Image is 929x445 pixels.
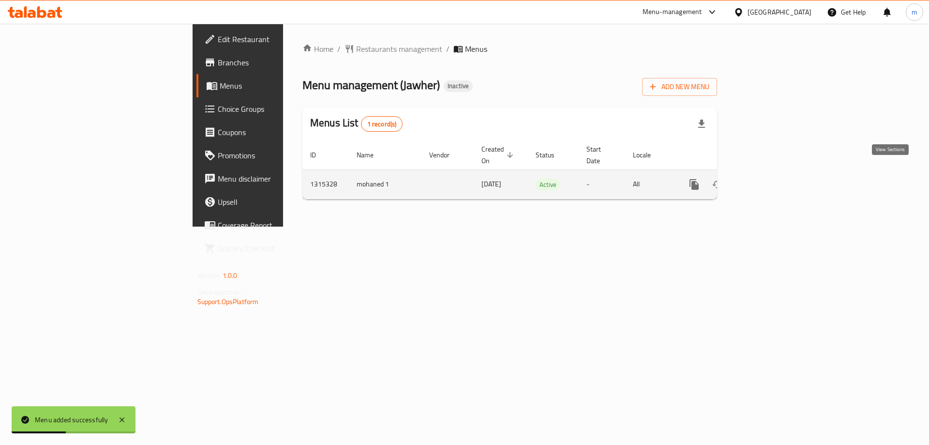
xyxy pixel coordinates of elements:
[444,80,473,92] div: Inactive
[536,179,560,190] div: Active
[302,74,440,96] span: Menu management ( Jawher )
[310,116,403,132] h2: Menus List
[218,150,340,161] span: Promotions
[481,178,501,190] span: [DATE]
[302,140,783,199] table: enhanced table
[625,169,675,199] td: All
[218,196,340,208] span: Upsell
[706,173,729,196] button: Change Status
[196,237,348,260] a: Grocery Checklist
[912,7,917,17] span: m
[633,149,663,161] span: Locale
[650,81,709,93] span: Add New Menu
[310,149,329,161] span: ID
[429,149,462,161] span: Vendor
[218,33,340,45] span: Edit Restaurant
[481,143,516,167] span: Created On
[218,57,340,68] span: Branches
[197,286,242,298] span: Get support on:
[690,112,713,136] div: Export file
[220,80,340,92] span: Menus
[579,169,625,199] td: -
[196,74,348,97] a: Menus
[586,143,614,167] span: Start Date
[675,140,783,170] th: Actions
[218,219,340,231] span: Coverage Report
[357,149,386,161] span: Name
[748,7,811,17] div: [GEOGRAPHIC_DATA]
[536,179,560,190] span: Active
[302,43,717,55] nav: breadcrumb
[349,169,421,199] td: mohaned 1
[465,43,487,55] span: Menus
[35,414,108,425] div: Menu added successfully
[196,190,348,214] a: Upsell
[361,116,403,132] div: Total records count
[196,121,348,144] a: Coupons
[196,51,348,74] a: Branches
[197,269,221,282] span: Version:
[218,103,340,115] span: Choice Groups
[683,173,706,196] button: more
[196,144,348,167] a: Promotions
[642,78,717,96] button: Add New Menu
[196,97,348,121] a: Choice Groups
[218,173,340,184] span: Menu disclaimer
[361,120,403,129] span: 1 record(s)
[197,295,259,308] a: Support.OpsPlatform
[536,149,567,161] span: Status
[223,269,238,282] span: 1.0.0
[218,243,340,254] span: Grocery Checklist
[444,82,473,90] span: Inactive
[345,43,442,55] a: Restaurants management
[196,214,348,237] a: Coverage Report
[446,43,450,55] li: /
[196,167,348,190] a: Menu disclaimer
[218,126,340,138] span: Coupons
[643,6,702,18] div: Menu-management
[356,43,442,55] span: Restaurants management
[196,28,348,51] a: Edit Restaurant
